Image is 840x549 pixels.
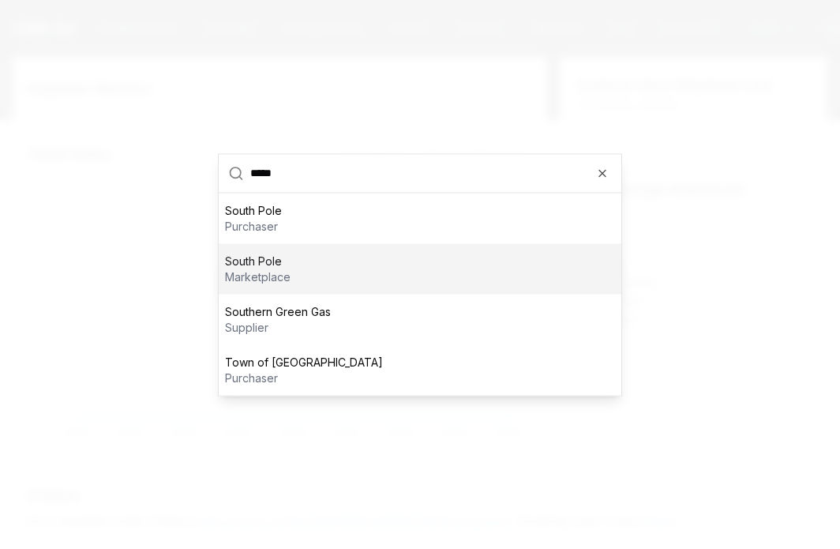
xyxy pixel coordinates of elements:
[225,370,383,385] p: purchaser
[225,218,282,234] p: purchaser
[225,253,291,269] p: South Pole
[225,303,331,319] p: Southern Green Gas
[225,269,291,284] p: marketplace
[225,202,282,218] p: South Pole
[225,319,331,335] p: supplier
[225,354,383,370] p: Town of [GEOGRAPHIC_DATA]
